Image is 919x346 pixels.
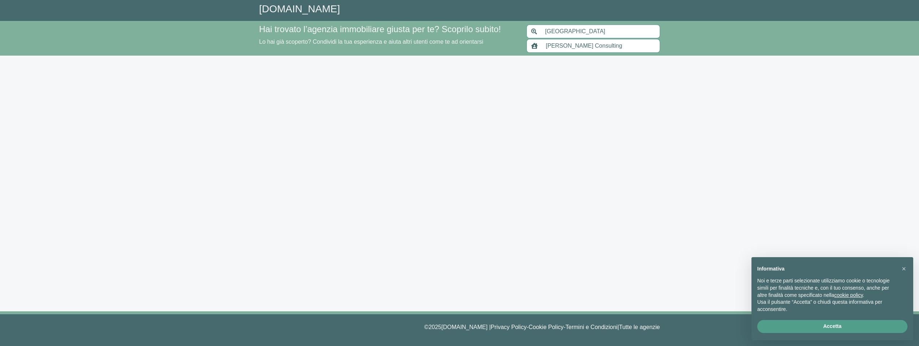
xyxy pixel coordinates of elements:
button: Chiudi questa informativa [898,263,910,274]
a: Tutte le agenzie [619,324,660,330]
a: cookie policy - il link si apre in una nuova scheda [834,292,863,298]
a: Privacy Policy [491,324,527,330]
button: Accetta [757,320,907,333]
h2: Informativa [757,266,896,272]
a: [DOMAIN_NAME] [259,3,340,14]
p: Usa il pulsante “Accetta” o chiudi questa informativa per acconsentire. [757,299,896,313]
input: Inserisci nome agenzia immobiliare [542,39,660,53]
span: × [902,265,906,273]
h4: Hai trovato l’agenzia immobiliare giusta per te? Scoprilo subito! [259,24,518,35]
p: Lo hai già scoperto? Condividi la tua esperienza e aiuta altri utenti come te ad orientarsi [259,38,518,46]
a: Cookie Policy [529,324,564,330]
a: Termini e Condizioni [565,324,617,330]
p: © 2025 [DOMAIN_NAME] | - - | [259,323,660,332]
input: Inserisci area di ricerca (Comune o Provincia) [541,25,660,38]
p: Noi e terze parti selezionate utilizziamo cookie o tecnologie simili per finalità tecniche e, con... [757,277,896,299]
